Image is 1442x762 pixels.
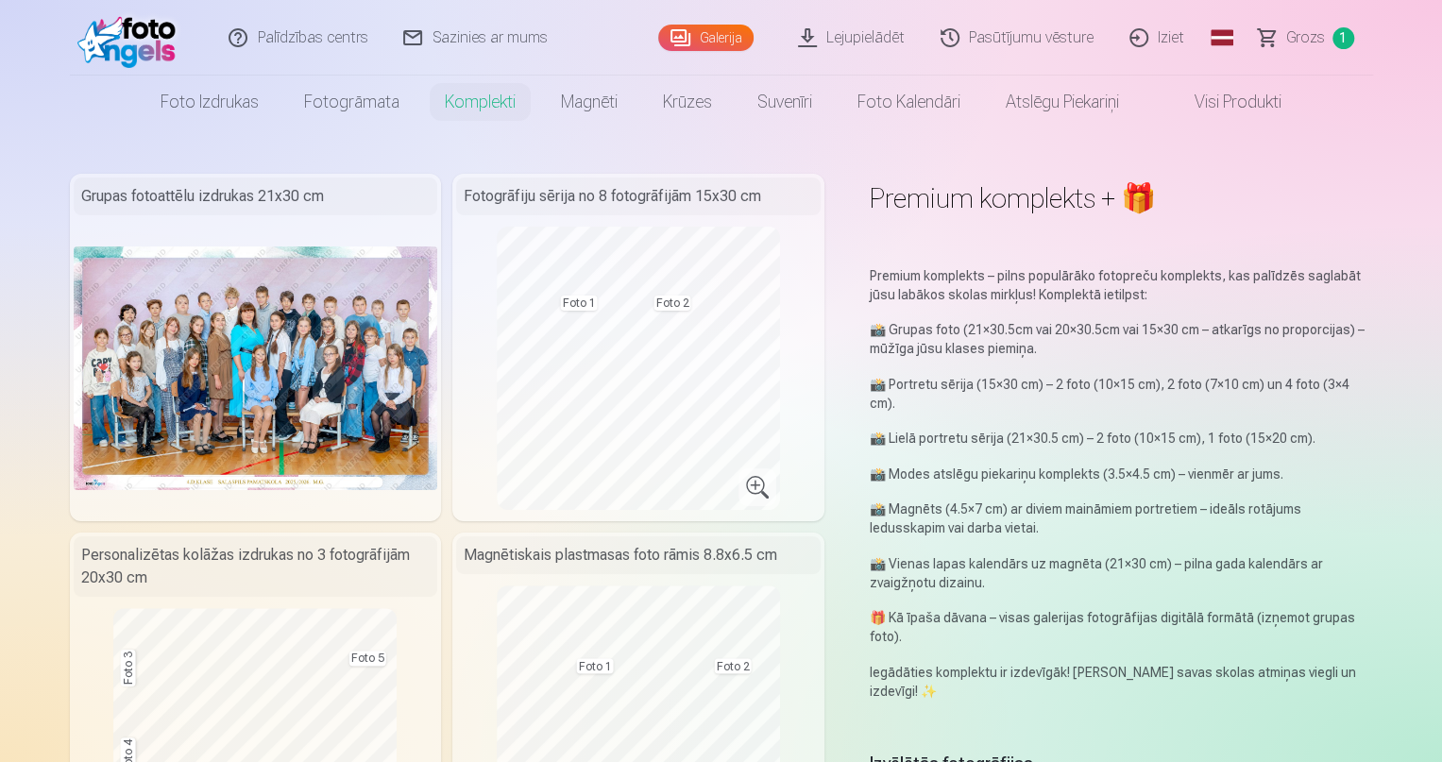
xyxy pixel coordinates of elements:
p: 📸 Grupas foto (21×30.5cm vai 20×30.5cm vai 15×30 cm – atkarīgs no proporcijas) – mūžīga jūsu klas... [870,320,1373,358]
p: 📸 Lielā portretu sērija (21×30.5 cm) – 2 foto (10×15 cm), 1 foto (15×20 cm). [870,429,1373,448]
p: Iegādāties komplektu ir izdevīgāk! [PERSON_NAME] savas skolas atmiņas viegli un izdevīgi! ✨ [870,663,1373,701]
a: Foto izdrukas [138,76,281,128]
div: Personalizētas kolāžas izdrukas no 3 fotogrāfijām 20x30 cm [74,536,438,597]
div: Fotogrāfiju sērija no 8 fotogrāfijām 15x30 cm [456,178,821,215]
p: 📸 Magnēts (4.5×7 cm) ar diviem maināmiem portretiem – ideāls rotājums ledusskapim vai darba vietai. [870,500,1373,537]
a: Komplekti [422,76,538,128]
span: 1 [1332,27,1354,49]
p: 📸 Portretu sērija (15×30 cm) – 2 foto (10×15 cm), 2 foto (7×10 cm) un 4 foto (3×4 cm). [870,375,1373,413]
p: Premium komplekts – pilns populārāko fotopreču komplekts, kas palīdzēs saglabāt jūsu labākos skol... [870,266,1373,304]
div: Magnētiskais plastmasas foto rāmis 8.8x6.5 cm [456,536,821,574]
a: Suvenīri [735,76,835,128]
p: 🎁 Kā īpaša dāvana – visas galerijas fotogrāfijas digitālā formātā (izņemot grupas foto). [870,608,1373,646]
p: 📸 Vienas lapas kalendārs uz magnēta (21×30 cm) – pilna gada kalendārs ar zvaigžņotu dizainu. [870,554,1373,592]
a: Galerija [658,25,754,51]
a: Magnēti [538,76,640,128]
a: Fotogrāmata [281,76,422,128]
p: 📸 Modes atslēgu piekariņu komplekts (3.5×4.5 cm) – vienmēr ar jums. [870,465,1373,483]
a: Atslēgu piekariņi [983,76,1142,128]
a: Foto kalendāri [835,76,983,128]
span: Grozs [1286,26,1325,49]
a: Visi produkti [1142,76,1304,128]
div: Grupas fotoattēlu izdrukas 21x30 cm [74,178,438,215]
h1: Premium komplekts + 🎁 [870,181,1373,215]
img: /fa1 [77,8,186,68]
a: Krūzes [640,76,735,128]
